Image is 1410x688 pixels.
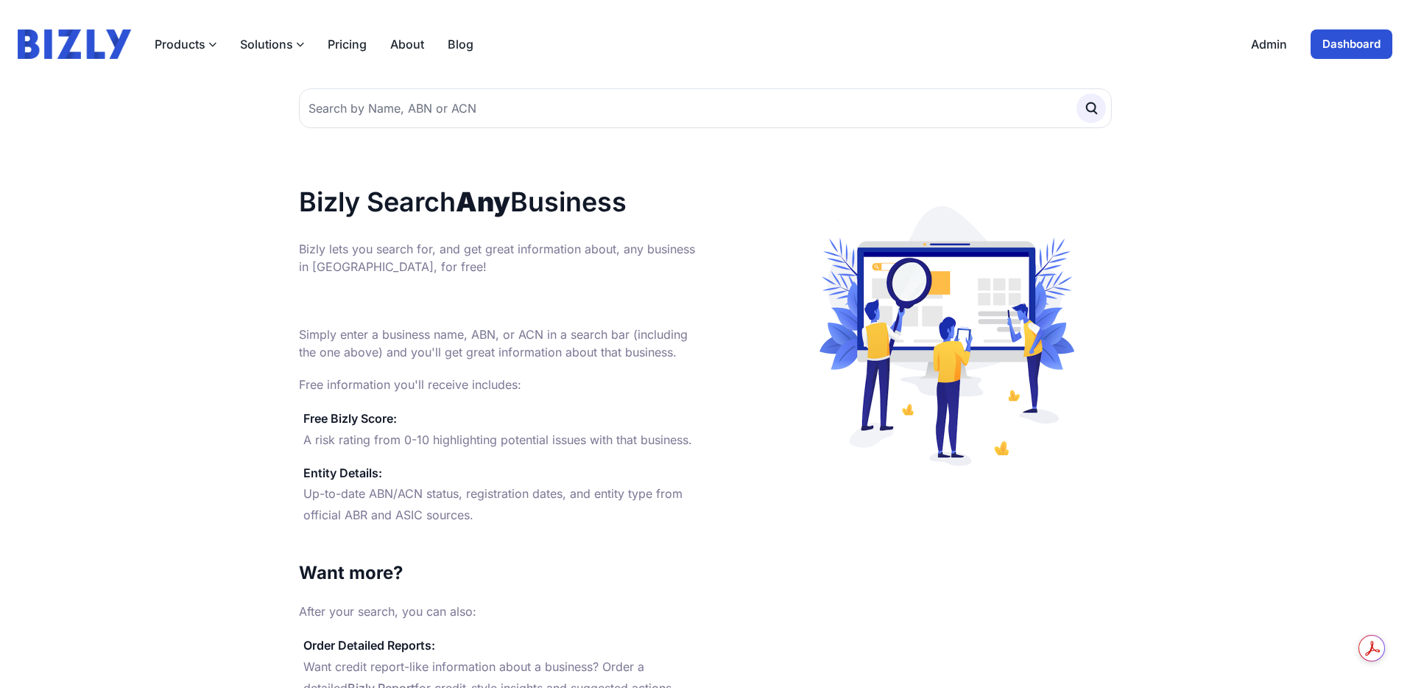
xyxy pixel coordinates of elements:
[299,561,705,585] h2: Want more?
[456,186,510,218] strong: Any
[299,187,705,217] h1: Bizly Search Business
[803,187,1112,490] img: Search any business
[303,638,435,653] strong: Order Detailed Reports:
[299,408,705,451] li: A risk rating from 0-10 highlighting potential issues with that business.
[240,35,304,53] button: Solutions
[448,35,473,53] a: Blog
[390,35,424,53] a: About
[1251,35,1287,53] a: Admin
[303,411,397,426] strong: Free Bizly Score:
[299,463,705,526] li: Up-to-date ABN/ACN status, registration dates, and entity type from official ABR and ASIC sources.
[328,35,367,53] a: Pricing
[1311,29,1392,59] a: Dashboard
[299,603,705,620] p: After your search, you can also:
[299,376,705,393] p: Free information you'll receive includes:
[299,326,705,361] p: Simply enter a business name, ABN, or ACN in a search bar (including the one above) and you'll ge...
[299,88,1112,128] input: Search by Name, ABN or ACN
[155,35,216,53] button: Products
[299,240,705,275] p: Bizly lets you search for, and get great information about, any business in [GEOGRAPHIC_DATA], fo...
[303,466,382,480] strong: Entity Details:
